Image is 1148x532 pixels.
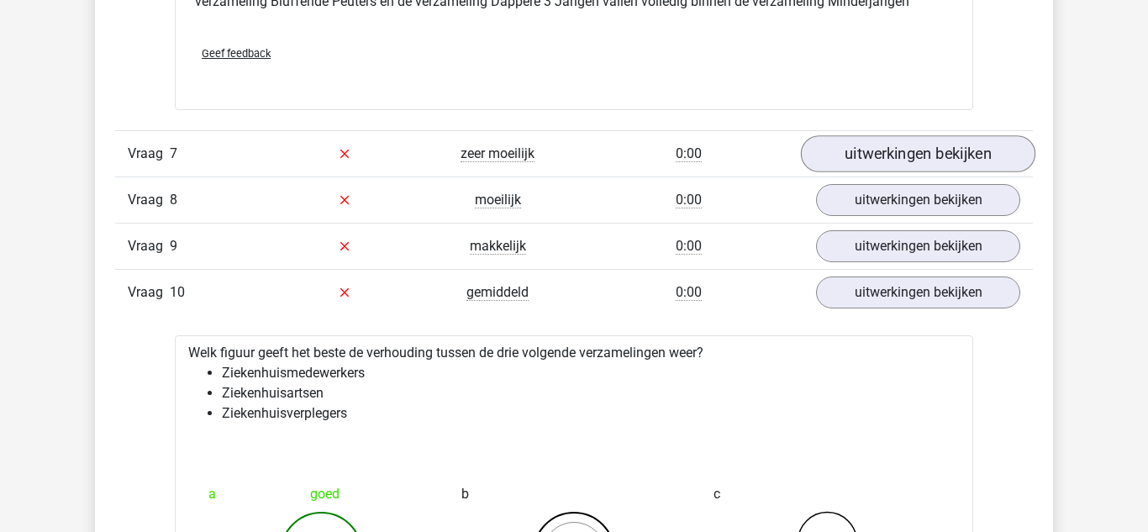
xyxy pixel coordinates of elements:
span: 7 [170,145,177,161]
span: 0:00 [676,145,702,162]
span: moeilijk [475,192,521,208]
span: Geef feedback [202,47,271,60]
span: Vraag [128,190,170,210]
span: a [208,477,216,511]
span: 8 [170,192,177,208]
a: uitwerkingen bekijken [816,184,1020,216]
span: c [714,477,720,511]
span: b [461,477,469,511]
a: uitwerkingen bekijken [801,135,1035,172]
li: Ziekenhuisartsen [222,383,960,403]
span: makkelijk [470,238,526,255]
span: 9 [170,238,177,254]
span: Vraag [128,282,170,303]
span: Vraag [128,144,170,164]
div: goed [208,477,434,511]
span: 0:00 [676,284,702,301]
span: gemiddeld [466,284,529,301]
li: Ziekenhuismedewerkers [222,363,960,383]
span: 0:00 [676,192,702,208]
span: zeer moeilijk [461,145,535,162]
a: uitwerkingen bekijken [816,230,1020,262]
li: Ziekenhuisverplegers [222,403,960,424]
span: 0:00 [676,238,702,255]
span: 10 [170,284,185,300]
a: uitwerkingen bekijken [816,277,1020,308]
span: Vraag [128,236,170,256]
